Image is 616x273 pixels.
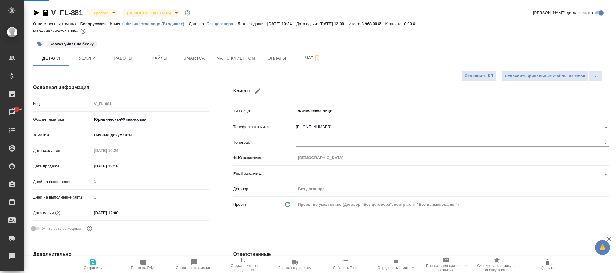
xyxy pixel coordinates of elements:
button: Создать рекламацию [169,256,219,273]
p: Клиент: [110,22,126,26]
input: ✎ Введи что-нибудь [92,177,209,186]
div: split button [501,71,602,82]
a: 41059 [2,105,23,120]
p: Дата создания [33,148,92,154]
span: [PERSON_NAME] детали заказа [533,10,593,16]
button: Если добавить услуги и заполнить их объемом, то дата рассчитается автоматически [54,209,62,217]
p: Белорусская [80,22,110,26]
h4: Клиент [233,84,609,98]
a: V_FL-881 [51,9,83,17]
h4: Ответственные [233,251,609,258]
p: Договор: [189,22,207,26]
p: Дата сдачи [33,210,54,216]
p: ФИО заказчика [233,155,296,161]
button: Папка на Drive [118,256,169,273]
p: Телеграм [233,139,296,145]
p: Дата сдачи: [296,22,319,26]
p: 3 968,00 ₽ [362,22,385,26]
span: Скопировать ссылку на оценку заказа [475,264,519,272]
p: Email заказчика [233,171,296,177]
button: Open [602,123,610,132]
button: Отправить КП [461,71,497,81]
div: Юридическая/Финансовая [92,114,209,124]
div: Проект по умолчанию (Договор "Без договора", контрагент "Без наименования") [296,199,609,210]
p: Дата создания: [238,22,267,26]
span: Оплаты [262,55,291,62]
button: Open [602,170,610,178]
p: Дней на выполнение (авт.) [33,194,92,200]
span: Чат с клиентом [217,55,255,62]
p: Тип лица [233,108,296,114]
span: Создать счет на предоплату [223,264,266,272]
span: Чат [299,54,327,62]
span: Smartcat [181,55,210,62]
p: 100% [67,29,79,33]
span: Детали [37,55,66,62]
button: Добавить тэг [33,37,46,51]
p: Дата продажи [33,163,92,169]
p: Код [33,101,92,107]
a: Без договора [207,21,238,26]
p: Договор [233,186,296,192]
button: Отправить финальные файлы на email [501,71,589,82]
span: Файлы [145,55,174,62]
input: Пустое поле [296,153,609,162]
button: Выбери, если сб и вс нужно считать рабочими днями для выполнения заказа. [86,225,93,232]
p: #заказ уйдёт на белку [51,41,94,47]
a: Физическое лицо (Входящие) [126,21,189,26]
button: Добавить Todo [320,256,371,273]
span: Отправить КП [465,73,493,79]
button: 0.00 RUB; [79,27,87,35]
div: В работе [87,9,118,17]
input: Пустое поле [296,184,609,193]
h4: Дополнительно [33,251,209,258]
span: Учитывать выходные [42,226,81,232]
button: В работе [90,10,110,16]
span: 41059 [8,106,25,112]
p: Тематика [33,132,92,138]
span: Сохранить [84,266,102,270]
button: Сохранить [68,256,118,273]
button: Удалить [522,256,573,273]
span: Удалить [541,266,554,270]
span: Добавить Todo [333,266,357,270]
button: Определить тематику [371,256,421,273]
p: К оплате: [385,22,404,26]
input: Пустое поле [92,99,209,108]
p: Телефон заказчика [233,124,296,130]
p: 0,00 ₽ [404,22,420,26]
button: Скопировать ссылку на оценку заказа [472,256,522,273]
div: Личные документы [92,130,209,140]
div: Физическое лицо [296,106,609,116]
p: Ответственная команда: [33,22,80,26]
span: Призвать менеджера по развитию [425,264,468,272]
button: Скопировать ссылку для ЯМессенджера [33,9,40,16]
p: Итого: [348,22,361,26]
span: Папка на Drive [131,266,156,270]
span: Определить тематику [378,266,414,270]
input: Пустое поле [92,193,209,202]
span: Услуги [73,55,102,62]
p: Проект [233,202,247,208]
span: 🙏 [597,241,608,254]
p: [DATE] 10:24 [267,22,296,26]
button: Создать счет на предоплату [219,256,270,273]
button: 🙏 [595,240,610,255]
button: Призвать менеджера по развитию [421,256,472,273]
button: Скопировать ссылку [42,9,49,16]
input: Пустое поле [92,146,144,155]
span: Отправить финальные файлы на email [505,73,585,80]
p: [DATE] 12:00 [320,22,349,26]
span: Заявка на доставку [278,266,311,270]
p: Общая тематика [33,116,92,122]
p: Без договора [207,22,238,26]
button: Open [602,139,610,147]
p: Физическое лицо (Входящие) [126,22,189,26]
button: Заявка на доставку [270,256,320,273]
button: [DEMOGRAPHIC_DATA] [125,10,173,16]
button: Доп статусы указывают на важность/срочность заказа [184,9,192,17]
span: Работы [109,55,138,62]
div: В работе [122,9,180,17]
p: Маржинальность: [33,29,67,33]
svg: Подписаться [314,55,321,62]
